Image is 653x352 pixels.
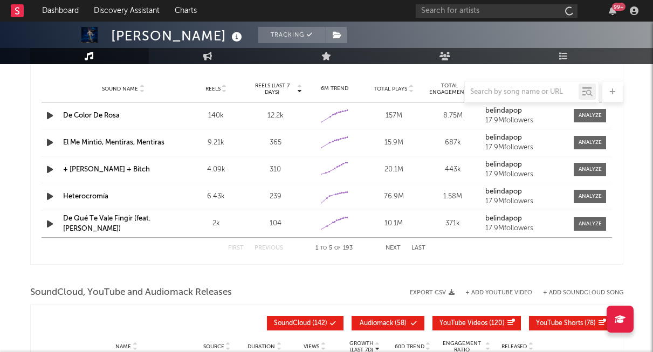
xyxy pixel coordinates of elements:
[485,171,566,178] div: 17.9M followers
[455,290,532,296] div: + Add YouTube Video
[485,215,522,222] strong: belindapop
[485,188,522,195] strong: belindapop
[501,343,527,350] span: Released
[367,164,421,175] div: 20.1M
[63,166,150,173] a: + [PERSON_NAME] + Bitch
[426,111,480,121] div: 8.75M
[367,191,421,202] div: 76.9M
[274,320,327,327] span: ( 142 )
[203,343,224,350] span: Source
[465,88,579,96] input: Search by song name or URL
[612,3,625,11] div: 99 +
[439,320,487,327] span: YouTube Videos
[529,316,612,330] button: YouTube Shorts(78)
[258,27,326,43] button: Tracking
[386,245,401,251] button: Next
[189,164,243,175] div: 4.09k
[249,111,303,121] div: 12.2k
[485,134,522,141] strong: belindapop
[334,246,341,251] span: of
[249,137,303,148] div: 365
[485,161,566,169] a: belindapop
[189,218,243,229] div: 2k
[465,290,532,296] button: + Add YouTube Video
[485,215,566,223] a: belindapop
[349,340,374,347] p: Growth
[305,242,364,255] div: 1 5 193
[485,198,566,205] div: 17.9M followers
[609,6,616,15] button: 99+
[115,343,131,350] span: Name
[532,290,623,296] button: + Add SoundCloud Song
[304,343,319,350] span: Views
[426,164,480,175] div: 443k
[248,343,275,350] span: Duration
[395,343,424,350] span: 60D Trend
[189,111,243,121] div: 140k
[411,245,425,251] button: Last
[410,289,455,296] button: Export CSV
[426,191,480,202] div: 1.58M
[267,316,343,330] button: SoundCloud(142)
[320,246,327,251] span: to
[432,316,521,330] button: YouTube Videos(120)
[63,215,150,233] a: De Qué Te Vale Fingir (feat. [PERSON_NAME])
[426,218,480,229] div: 371k
[485,161,522,168] strong: belindapop
[485,225,566,232] div: 17.9M followers
[536,320,583,327] span: YouTube Shorts
[63,139,164,146] a: El Me Mintió, Mentiras, Mentiras
[367,137,421,148] div: 15.9M
[426,137,480,148] div: 687k
[249,191,303,202] div: 239
[189,137,243,148] div: 9.21k
[111,27,245,45] div: [PERSON_NAME]
[485,188,566,196] a: belindapop
[274,320,311,327] span: SoundCloud
[255,245,283,251] button: Previous
[30,286,232,299] span: SoundCloud, YouTube and Audiomack Releases
[63,193,108,200] a: Heterocromía
[228,245,244,251] button: First
[485,107,522,114] strong: belindapop
[63,112,120,119] a: De Color De Rosa
[439,320,505,327] span: ( 120 )
[249,164,303,175] div: 310
[249,218,303,229] div: 104
[352,316,424,330] button: Audiomack(58)
[536,320,596,327] span: ( 78 )
[359,320,408,327] span: ( 58 )
[485,107,566,115] a: belindapop
[367,111,421,121] div: 157M
[485,117,566,125] div: 17.9M followers
[485,134,566,142] a: belindapop
[367,218,421,229] div: 10.1M
[416,4,578,18] input: Search for artists
[485,144,566,151] div: 17.9M followers
[189,191,243,202] div: 6.43k
[543,290,623,296] button: + Add SoundCloud Song
[360,320,393,327] span: Audiomack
